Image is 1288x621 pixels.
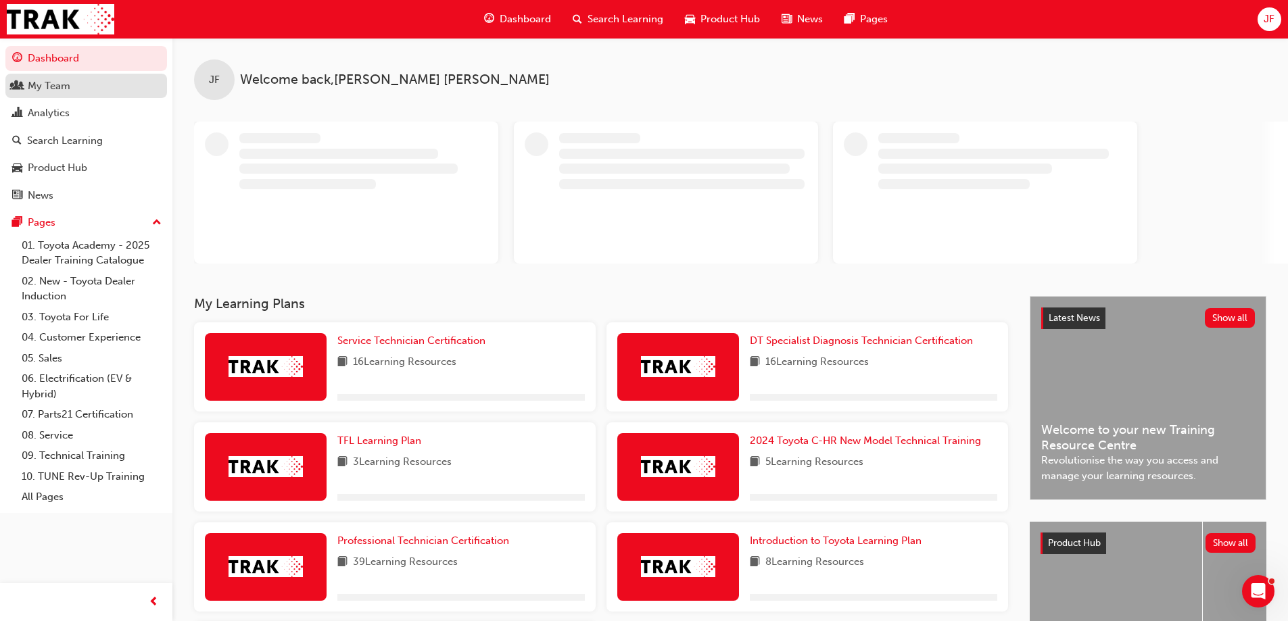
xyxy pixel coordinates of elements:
h3: My Learning Plans [194,296,1008,312]
span: Latest News [1049,312,1100,324]
img: Trak [7,4,114,34]
span: book-icon [337,354,348,371]
a: news-iconNews [771,5,834,33]
span: Welcome back , [PERSON_NAME] [PERSON_NAME] [240,72,550,88]
div: Search Learning [27,133,103,149]
span: pages-icon [844,11,855,28]
span: prev-icon [149,594,159,611]
span: 39 Learning Resources [353,554,458,571]
a: My Team [5,74,167,99]
span: JF [1264,11,1274,27]
span: News [797,11,823,27]
span: search-icon [12,135,22,147]
img: Trak [229,556,303,577]
span: Product Hub [1048,537,1101,549]
span: 3 Learning Resources [353,454,452,471]
span: DT Specialist Diagnosis Technician Certification [750,334,973,347]
span: TFL Learning Plan [337,434,421,447]
span: guage-icon [484,11,494,28]
img: Trak [229,356,303,377]
img: Trak [641,356,715,377]
span: people-icon [12,80,22,93]
span: Revolutionise the way you access and manage your learning resources. [1041,453,1255,483]
a: Search Learning [5,128,167,153]
span: car-icon [12,162,22,174]
a: Professional Technician Certification [337,533,515,549]
a: 2024 Toyota C-HR New Model Technical Training [750,433,986,449]
a: Dashboard [5,46,167,71]
a: search-iconSearch Learning [562,5,674,33]
span: Professional Technician Certification [337,535,509,547]
span: Product Hub [700,11,760,27]
a: TFL Learning Plan [337,433,427,449]
span: 8 Learning Resources [765,554,864,571]
span: news-icon [782,11,792,28]
span: guage-icon [12,53,22,65]
span: Service Technician Certification [337,334,485,347]
a: 02. New - Toyota Dealer Induction [16,271,167,307]
span: 5 Learning Resources [765,454,863,471]
span: chart-icon [12,107,22,120]
a: All Pages [16,487,167,507]
a: Analytics [5,101,167,126]
a: Product HubShow all [1041,532,1256,554]
span: book-icon [750,554,760,571]
button: Show all [1206,533,1256,553]
div: Pages [28,215,55,230]
span: book-icon [337,454,348,471]
a: Introduction to Toyota Learning Plan [750,533,927,549]
a: Latest NewsShow allWelcome to your new Training Resource CentreRevolutionise the way you access a... [1030,296,1266,500]
a: 06. Electrification (EV & Hybrid) [16,368,167,404]
span: pages-icon [12,217,22,229]
a: News [5,183,167,208]
span: car-icon [685,11,695,28]
button: JF [1258,7,1281,31]
div: My Team [28,78,70,94]
button: Pages [5,210,167,235]
a: 08. Service [16,425,167,446]
button: DashboardMy TeamAnalyticsSearch LearningProduct HubNews [5,43,167,210]
a: 10. TUNE Rev-Up Training [16,466,167,487]
button: Show all [1205,308,1256,328]
span: book-icon [337,554,348,571]
a: 01. Toyota Academy - 2025 Dealer Training Catalogue [16,235,167,271]
span: Pages [860,11,888,27]
a: 05. Sales [16,348,167,369]
span: 16 Learning Resources [353,354,456,371]
div: Product Hub [28,160,87,176]
img: Trak [229,456,303,477]
span: search-icon [573,11,582,28]
img: Trak [641,556,715,577]
div: News [28,188,53,203]
a: car-iconProduct Hub [674,5,771,33]
a: Latest NewsShow all [1041,307,1255,329]
a: pages-iconPages [834,5,899,33]
span: book-icon [750,354,760,371]
span: Search Learning [588,11,663,27]
span: JF [209,72,220,88]
a: 04. Customer Experience [16,327,167,348]
span: 2024 Toyota C-HR New Model Technical Training [750,434,981,447]
a: guage-iconDashboard [473,5,562,33]
iframe: Intercom live chat [1242,575,1274,607]
span: Introduction to Toyota Learning Plan [750,535,922,547]
span: up-icon [152,214,162,232]
span: news-icon [12,190,22,202]
a: Service Technician Certification [337,333,491,349]
span: book-icon [750,454,760,471]
a: 09. Technical Training [16,445,167,466]
div: Analytics [28,105,70,121]
a: 07. Parts21 Certification [16,404,167,425]
span: Welcome to your new Training Resource Centre [1041,422,1255,453]
a: Product Hub [5,155,167,180]
a: DT Specialist Diagnosis Technician Certification [750,333,978,349]
a: 03. Toyota For Life [16,307,167,328]
img: Trak [641,456,715,477]
span: 16 Learning Resources [765,354,869,371]
span: Dashboard [500,11,551,27]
